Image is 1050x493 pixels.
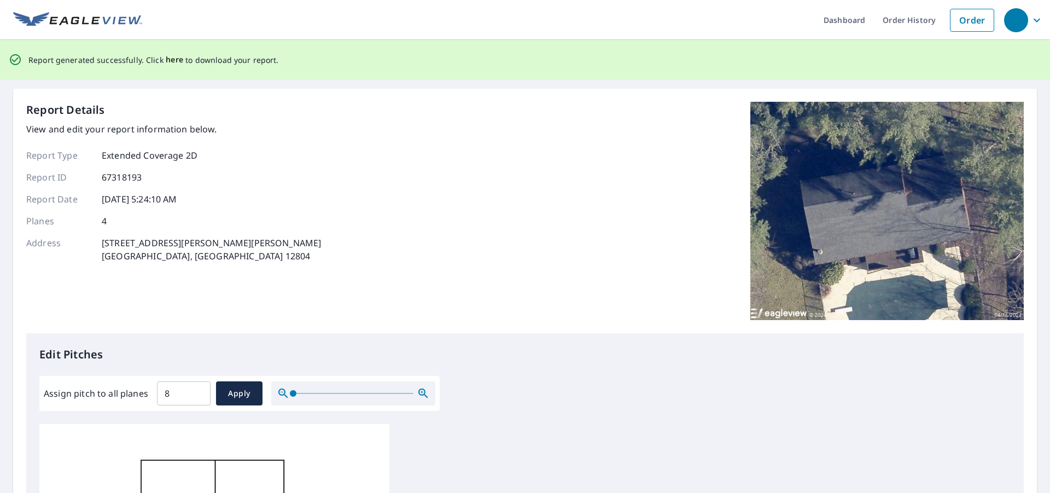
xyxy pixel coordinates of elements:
p: 67318193 [102,171,142,184]
p: Report Details [26,102,105,118]
p: [STREET_ADDRESS][PERSON_NAME][PERSON_NAME] [GEOGRAPHIC_DATA], [GEOGRAPHIC_DATA] 12804 [102,236,321,263]
p: [DATE] 5:24:10 AM [102,193,177,206]
p: Report Type [26,149,92,162]
input: 00.0 [157,378,211,409]
a: Order [950,9,994,32]
button: here [166,53,184,67]
img: EV Logo [13,12,142,28]
label: Assign pitch to all planes [44,387,148,400]
p: Planes [26,214,92,228]
p: Report Date [26,193,92,206]
button: Apply [216,381,262,405]
img: Top image [750,102,1024,321]
p: Address [26,236,92,263]
span: Apply [225,387,254,401]
p: 4 [102,214,107,228]
p: Extended Coverage 2D [102,149,197,162]
p: Edit Pitches [39,346,1011,363]
p: View and edit your report information below. [26,123,321,136]
p: Report ID [26,171,92,184]
p: Report generated successfully. Click to download your report. [28,53,279,67]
